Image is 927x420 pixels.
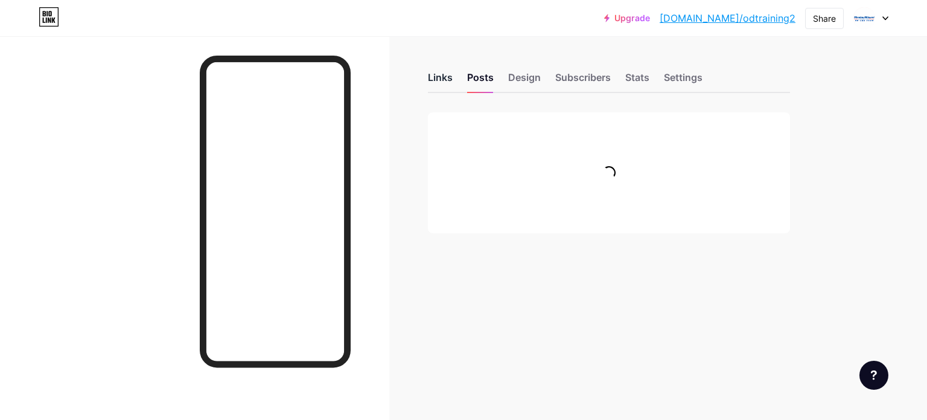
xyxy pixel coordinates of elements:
div: Settings [664,70,702,92]
a: Upgrade [604,13,650,23]
div: Share [813,12,836,25]
div: Stats [625,70,649,92]
div: Subscribers [555,70,611,92]
img: odtraining2 [853,7,876,30]
div: Links [428,70,453,92]
a: [DOMAIN_NAME]/odtraining2 [660,11,795,25]
div: Design [508,70,541,92]
div: Posts [467,70,494,92]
